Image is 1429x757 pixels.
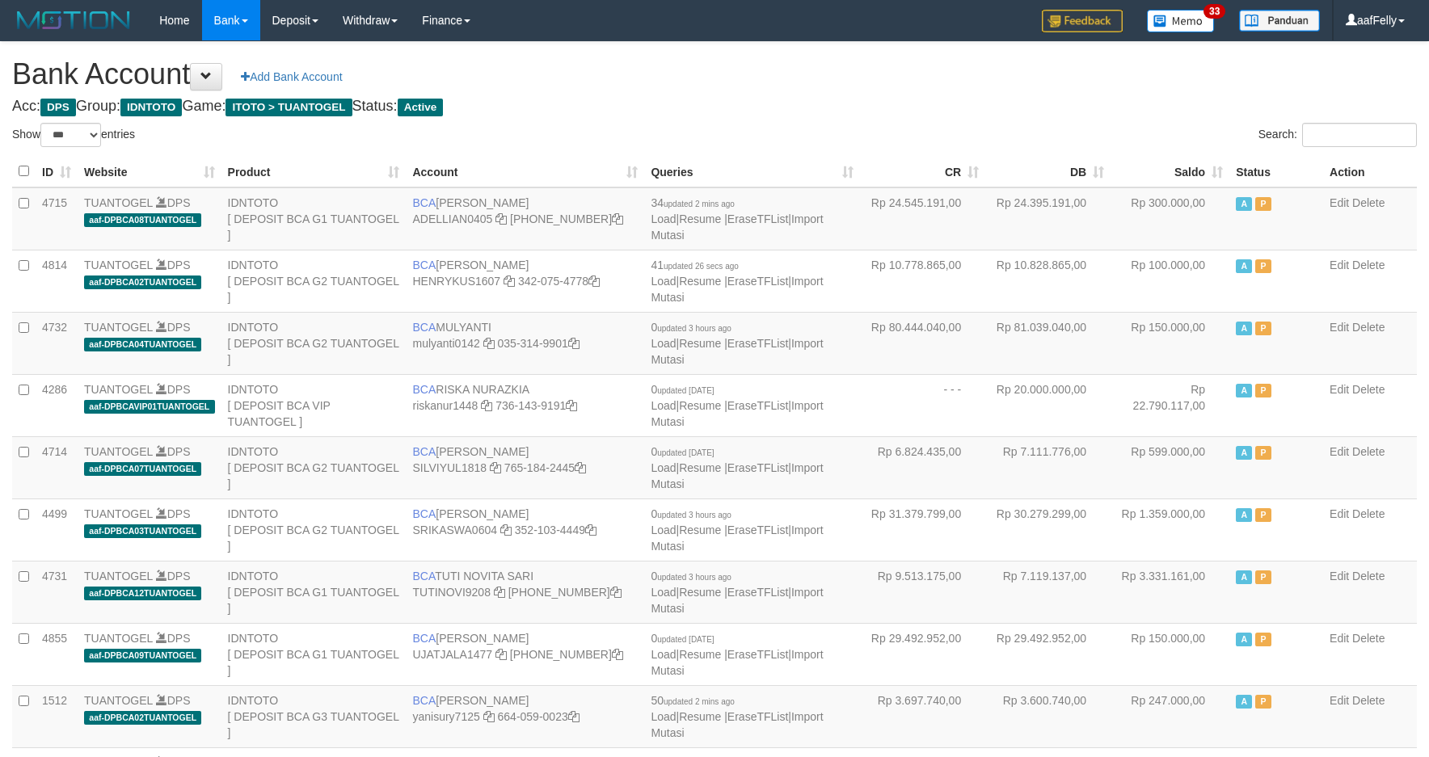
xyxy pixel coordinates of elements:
a: Copy 5655032115 to clipboard [612,212,623,225]
td: DPS [78,561,221,623]
td: [PERSON_NAME] 352-103-4449 [406,498,644,561]
a: TUANTOGEL [84,259,153,271]
a: Edit [1330,507,1349,520]
td: Rp 247.000,00 [1111,685,1229,747]
a: EraseTFList [727,524,788,536]
a: EraseTFList [727,586,788,599]
span: | | | [651,321,823,366]
span: Paused [1255,322,1271,335]
a: Copy TUTINOVI9208 to clipboard [494,586,505,599]
a: EraseTFList [727,461,788,474]
span: updated [DATE] [657,635,714,644]
td: - - - [860,374,985,436]
a: Resume [679,399,721,412]
a: UJATJALA1477 [412,648,492,661]
a: Load [651,275,676,288]
td: 1512 [36,685,78,747]
a: Copy SILVIYUL1818 to clipboard [490,461,501,474]
a: Resume [679,710,721,723]
a: Delete [1352,321,1385,334]
a: Load [651,648,676,661]
span: Paused [1255,197,1271,211]
span: 41 [651,259,738,271]
td: 4715 [36,187,78,250]
span: 0 [651,445,714,458]
a: Copy yanisury7125 to clipboard [483,710,495,723]
a: SRIKASWA0604 [412,524,497,536]
td: Rp 599.000,00 [1111,436,1229,498]
span: Paused [1255,508,1271,522]
span: updated [DATE] [657,448,714,457]
td: DPS [78,685,221,747]
h1: Bank Account [12,58,1417,90]
span: aaf-DPBCA08TUANTOGEL [84,213,201,227]
span: BCA [412,321,436,334]
th: Queries: activate to sort column ascending [644,156,860,187]
td: DPS [78,498,221,561]
a: Edit [1330,694,1349,707]
a: Load [651,524,676,536]
a: Copy ADELLIAN0405 to clipboard [495,212,507,225]
a: EraseTFList [727,275,788,288]
a: Import Mutasi [651,524,823,553]
span: 33 [1203,4,1225,19]
a: Edit [1330,445,1349,458]
span: updated 3 hours ago [657,324,731,333]
a: EraseTFList [727,399,788,412]
td: Rp 24.545.191,00 [860,187,985,250]
a: Copy 7651842445 to clipboard [575,461,586,474]
td: DPS [78,187,221,250]
span: 34 [651,196,734,209]
a: Delete [1352,445,1385,458]
td: 4286 [36,374,78,436]
td: 4855 [36,623,78,685]
td: Rp 7.119.137,00 [985,561,1111,623]
a: Delete [1352,570,1385,582]
a: TUANTOGEL [84,507,153,520]
a: Import Mutasi [651,337,823,366]
th: DB: activate to sort column ascending [985,156,1111,187]
a: Delete [1352,507,1385,520]
a: Import Mutasi [651,212,823,242]
a: riskanur1448 [412,399,478,412]
a: Resume [679,648,721,661]
img: Button%20Memo.svg [1147,10,1215,32]
span: Active [1236,695,1252,709]
th: CR: activate to sort column ascending [860,156,985,187]
span: BCA [412,196,436,209]
td: Rp 3.600.740,00 [985,685,1111,747]
span: aaf-DPBCA03TUANTOGEL [84,524,201,538]
a: Load [651,586,676,599]
td: Rp 3.331.161,00 [1111,561,1229,623]
a: ADELLIAN0405 [412,212,492,225]
span: updated 2 mins ago [664,697,735,706]
span: updated 2 mins ago [664,200,735,208]
span: BCA [412,694,436,707]
td: Rp 100.000,00 [1111,250,1229,312]
span: aaf-DPBCA02TUANTOGEL [84,711,201,725]
td: DPS [78,312,221,374]
a: Import Mutasi [651,399,823,428]
a: Copy 6640590023 to clipboard [568,710,580,723]
a: Delete [1352,383,1385,396]
td: 4499 [36,498,78,561]
span: Paused [1255,446,1271,460]
span: updated 3 hours ago [657,573,731,582]
td: IDNTOTO [ DEPOSIT BCA G3 TUANTOGEL ] [221,685,407,747]
td: [PERSON_NAME] 664-059-0023 [406,685,644,747]
a: TUANTOGEL [84,445,153,458]
a: Import Mutasi [651,648,823,677]
a: Copy riskanur1448 to clipboard [481,399,492,412]
span: Paused [1255,259,1271,273]
td: [PERSON_NAME] 765-184-2445 [406,436,644,498]
td: IDNTOTO [ DEPOSIT BCA G1 TUANTOGEL ] [221,561,407,623]
span: | | | [651,196,823,242]
span: Active [1236,384,1252,397]
a: Copy UJATJALA1477 to clipboard [495,648,507,661]
span: aaf-DPBCA12TUANTOGEL [84,587,201,600]
a: Resume [679,586,721,599]
span: | | | [651,570,823,615]
span: Active [1236,570,1252,584]
span: Paused [1255,633,1271,646]
a: EraseTFList [727,710,788,723]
